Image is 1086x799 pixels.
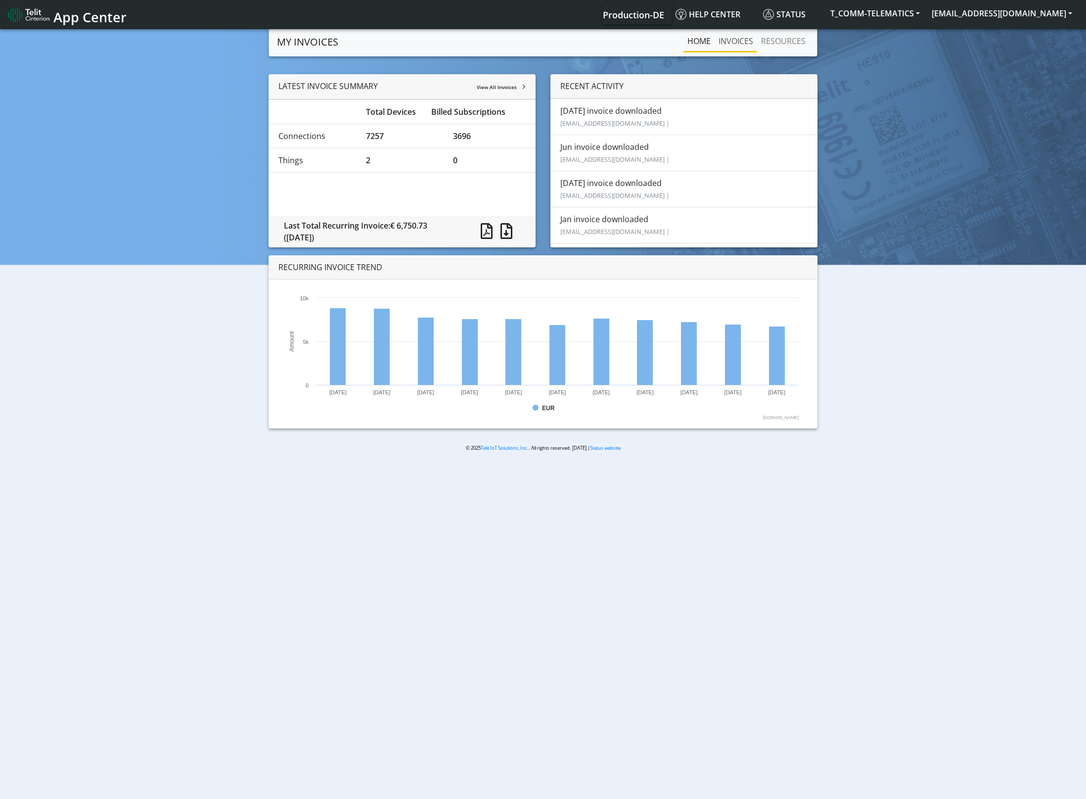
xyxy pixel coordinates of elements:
text: [DATE] [593,389,610,395]
div: 0 [446,154,533,166]
span: € 6,750.73 [390,220,427,231]
a: Status [759,4,824,24]
span: Production-DE [603,9,664,21]
text: EUR [542,405,555,412]
div: Things [271,154,359,166]
a: Home [683,31,715,51]
img: logo-telit-cinterion-gw-new.png [8,7,49,23]
text: [DATE] [636,389,654,395]
a: MY INVOICES [277,32,338,52]
a: RESOURCES [757,31,810,51]
text: [DATE] [505,389,522,395]
small: [EMAIL_ADDRESS][DOMAIN_NAME] | [560,191,670,200]
button: T_COMM-TELEMATICS [824,4,926,22]
div: 3696 [446,130,533,142]
div: Connections [271,130,359,142]
div: Last Total Recurring Invoice: [276,220,465,243]
text: [DATE] [461,389,478,395]
text: [DATE] [549,389,566,395]
text: [DATE] [769,389,786,395]
img: knowledge.svg [676,9,686,20]
div: 7257 [359,130,446,142]
div: ([DATE]) [284,232,457,243]
text: [DATE] [417,389,435,395]
span: Help center [676,9,740,20]
li: Jun invoice downloaded [550,135,817,171]
div: Total Devices [359,106,424,118]
div: LATEST INVOICE SUMMARY [269,74,536,99]
text: [DOMAIN_NAME] [763,415,799,420]
text: [DATE] [373,389,391,395]
a: App Center [8,4,125,25]
span: Status [763,9,806,20]
small: [EMAIL_ADDRESS][DOMAIN_NAME] | [560,119,670,128]
text: 5k [303,339,309,345]
img: status.svg [763,9,774,20]
div: RECENT ACTIVITY [550,74,817,98]
li: [DATE] invoice downloaded [550,98,817,135]
text: 10k [300,295,309,301]
text: [DATE] [724,389,742,395]
li: [DATE] invoice downloaded [550,171,817,207]
a: Help center [672,4,759,24]
small: [EMAIL_ADDRESS][DOMAIN_NAME] | [560,155,670,164]
p: © 2025 . All rights reserved. [DATE] | [279,444,807,452]
div: RECURRING INVOICE TREND [269,255,817,280]
li: [DATE] invoice downloaded [550,243,817,280]
small: [EMAIL_ADDRESS][DOMAIN_NAME] | [560,227,670,236]
li: Jan invoice downloaded [550,207,817,243]
span: View All Invoices [477,84,517,91]
text: 0 [306,382,309,388]
a: Your current platform instance [602,4,664,24]
text: Amount [288,331,295,352]
button: [EMAIL_ADDRESS][DOMAIN_NAME] [926,4,1078,22]
a: INVOICES [715,31,757,51]
a: Status website [590,445,621,451]
a: Telit IoT Solutions, Inc. [481,445,529,451]
div: Billed Subscriptions [424,106,533,118]
div: 2 [359,154,446,166]
span: App Center [53,8,127,26]
text: [DATE] [680,389,698,395]
text: [DATE] [329,389,347,395]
